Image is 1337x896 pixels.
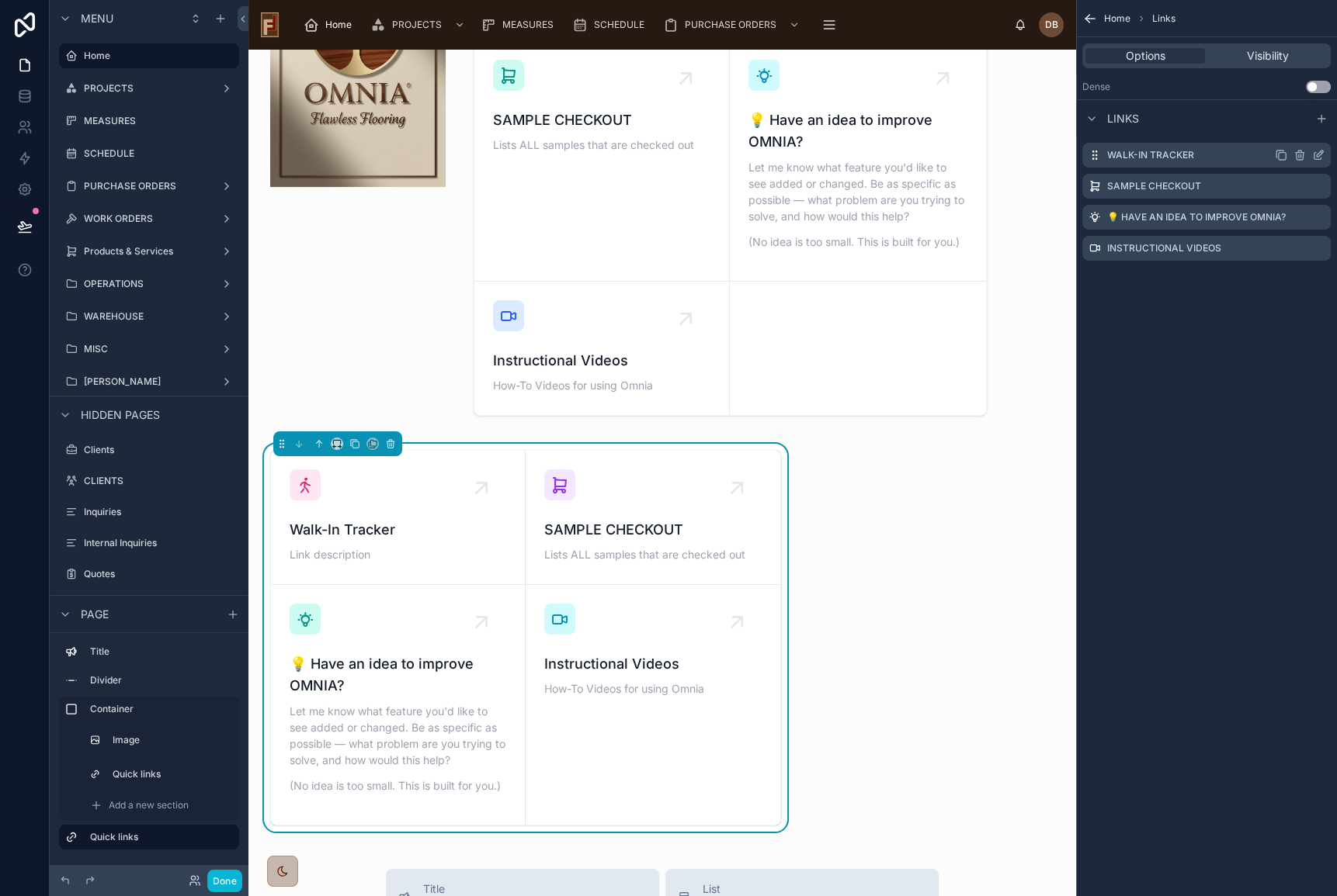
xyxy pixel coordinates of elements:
[544,681,762,697] span: How-To Videos for using Omnia
[81,407,160,423] span: Hidden pages
[59,500,239,524] a: Inquiries
[113,734,230,746] label: Image
[392,19,442,31] span: PROJECTS
[1152,12,1176,25] span: Links
[1104,12,1130,25] span: Home
[1107,211,1286,223] label: 💡 Have an idea to improve OMNIA?
[84,444,236,456] label: Clients
[59,174,239,199] a: PURCHASE ORDERS
[1082,81,1110,93] label: Dense
[1247,48,1289,64] span: Visibility
[59,206,239,231] a: WORK ORDERS
[84,213,214,225] label: WORK ORDERS
[1107,242,1221,254] label: Instructional Videos
[59,337,239,362] a: MISC
[90,645,233,658] label: Title
[90,674,233,687] label: Divider
[84,310,214,323] label: WAREHOUSE
[50,632,248,865] div: scrollable content
[1045,19,1058,31] span: DB
[59,593,239,618] a: Deliverables
[84,375,214,388] label: [PERSON_NAME]
[1107,111,1139,126] span: Links
[290,653,506,697] span: 💡 Have an idea to improve OMNIA?
[476,11,564,39] a: MEASURES
[59,239,239,264] a: Products & Services
[84,475,236,487] label: CLIENTS
[594,19,644,31] span: SCHEDULE
[1126,48,1165,64] span: Options
[325,19,352,31] span: Home
[81,11,113,26] span: Menu
[84,506,236,518] label: Inquiries
[84,115,236,127] label: MEASURES
[90,703,233,715] label: Container
[271,451,526,585] a: Walk-In TrackerLink description
[207,870,242,892] button: Done
[90,831,227,843] label: Quick links
[568,11,655,39] a: SCHEDULE
[290,703,506,768] p: Let me know what feature you'd like to see added or changed. Be as specific as possible — what pr...
[59,369,239,394] a: [PERSON_NAME]
[502,19,554,31] span: MEASURES
[59,141,239,166] a: SCHEDULE
[526,451,780,585] a: SAMPLE CHECKOUTLists ALL samples that are checked out
[84,245,214,258] label: Products & Services
[84,147,236,160] label: SCHEDULE
[1107,180,1201,192] label: SAMPLE CHECKOUT
[84,50,230,62] label: Home
[544,653,762,675] span: Instructional Videos
[113,768,230,780] label: Quick links
[59,438,239,462] a: Clients
[59,76,239,101] a: PROJECTS
[84,568,236,580] label: Quotes
[290,777,506,794] p: (No idea is too small. This is built for you.)
[299,11,363,39] a: Home
[109,799,189,811] span: Add a new section
[59,109,239,133] a: MEASURES
[544,547,762,562] span: Lists ALL samples that are checked out
[366,11,473,39] a: PROJECTS
[59,531,239,555] a: Internal Inquiries
[1107,149,1194,161] label: Walk-In Tracker
[84,278,214,290] label: OPERATIONS
[685,19,776,31] span: PURCHASE ORDERS
[84,180,214,192] label: PURCHASE ORDERS
[261,12,279,37] img: App logo
[59,562,239,586] a: Quotes
[526,585,780,825] a: Instructional VideosHow-To Videos for using Omnia
[59,272,239,296] a: OPERATIONS
[84,82,214,95] label: PROJECTS
[84,343,214,355] label: MISC
[59,43,239,68] a: Home
[84,537,236,549] label: Internal Inquiries
[271,585,526,825] a: 💡 Have an idea to improve OMNIA?Let me know what feature you'd like to see added or changed. Be a...
[59,304,239,329] a: WAREHOUSE
[658,11,807,39] a: PURCHASE ORDERS
[291,8,1014,42] div: scrollable content
[290,519,506,541] span: Walk-In Tracker
[290,547,506,562] span: Link description
[544,519,762,541] span: SAMPLE CHECKOUT
[81,607,109,622] span: Page
[59,469,239,493] a: CLIENTS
